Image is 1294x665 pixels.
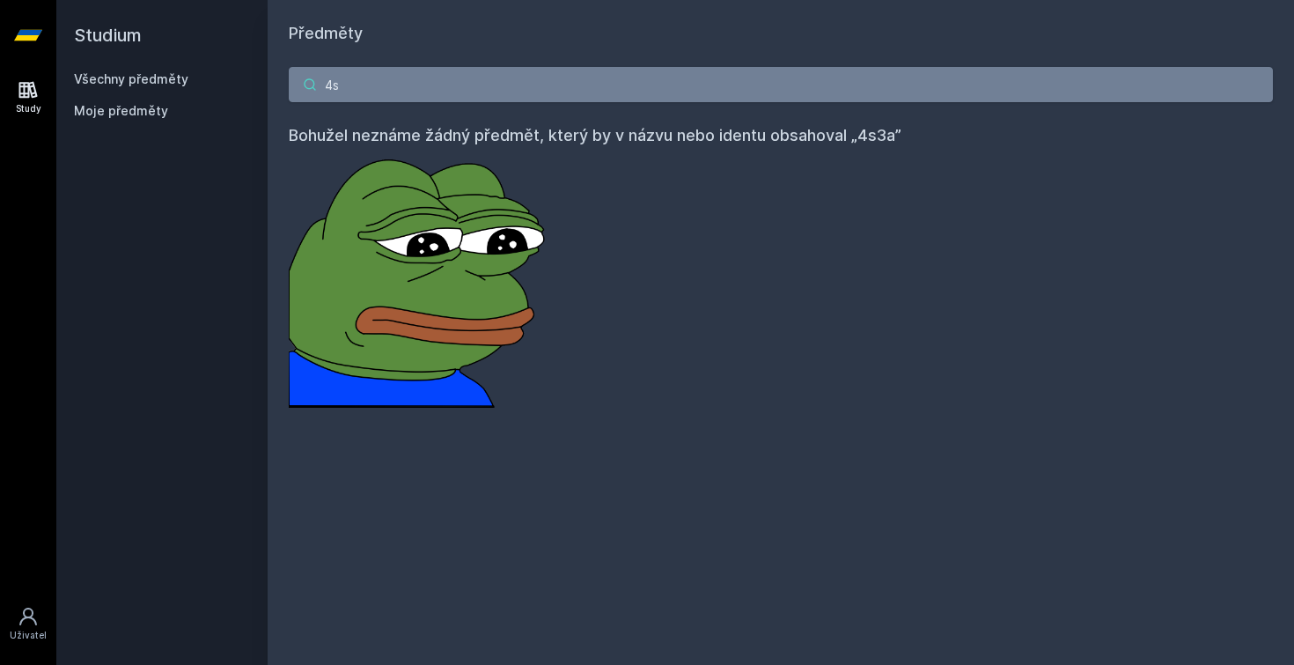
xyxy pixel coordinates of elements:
[289,21,1273,46] h1: Předměty
[289,67,1273,102] input: Název nebo ident předmětu…
[4,70,53,124] a: Study
[16,102,41,115] div: Study
[289,148,553,408] img: error_picture.png
[74,71,188,86] a: Všechny předměty
[4,597,53,651] a: Uživatel
[74,102,168,120] span: Moje předměty
[289,123,1273,148] h4: Bohužel neznáme žádný předmět, který by v názvu nebo identu obsahoval „4s3a”
[10,629,47,642] div: Uživatel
